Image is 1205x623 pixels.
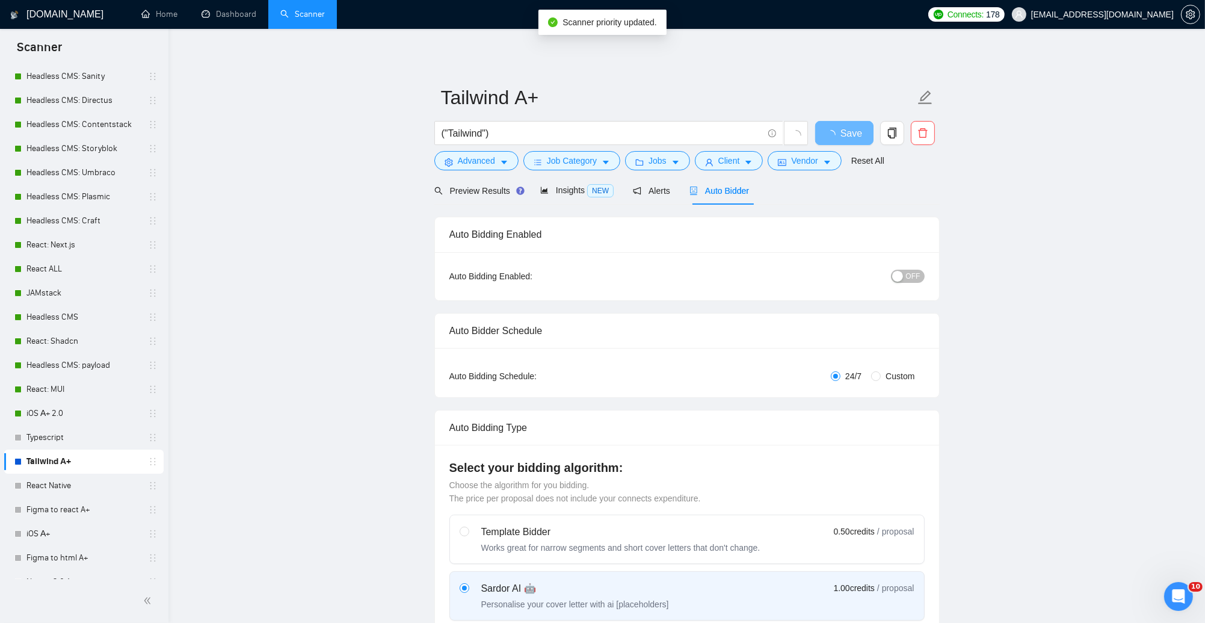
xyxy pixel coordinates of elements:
span: caret-down [602,158,610,167]
span: 1.00 credits [834,581,875,595]
span: search [434,187,443,195]
a: Headless CMS: Storyblok [26,137,141,161]
a: Figma to react A+ [26,498,141,522]
span: Insights [540,185,614,195]
a: dashboardDashboard [202,9,256,19]
span: notification [633,187,641,195]
span: 10 [1189,582,1203,592]
div: Auto Bidding Schedule: [449,370,608,383]
span: Advanced [458,154,495,167]
a: Headless CMS [26,305,141,329]
span: holder [148,336,158,346]
span: copy [881,128,904,138]
span: holder [148,144,158,153]
span: Choose the algorithm for you bidding. The price per proposal does not include your connects expen... [449,480,701,503]
div: Template Bidder [481,525,760,539]
span: Scanner priority updated. [562,17,656,27]
button: Save [815,121,874,145]
span: 178 [986,8,999,21]
button: idcardVendorcaret-down [768,151,841,170]
div: Works great for narrow segments and short cover letters that don't change. [481,542,760,554]
span: double-left [143,595,155,607]
a: React: Next.js [26,233,141,257]
a: iOS А+ 2.0 [26,401,141,426]
a: Headless CMS: payload [26,353,141,377]
a: searchScanner [280,9,325,19]
span: Auto Bidder [689,186,749,196]
a: Headless CMS: Directus [26,88,141,113]
span: user [705,158,713,167]
span: robot [689,187,698,195]
span: caret-down [823,158,831,167]
span: holder [148,361,158,370]
span: NEW [587,184,614,197]
span: holder [148,529,158,539]
span: setting [445,158,453,167]
span: Save [840,126,862,141]
span: holder [148,216,158,226]
span: holder [148,120,158,129]
a: iOS А+ [26,522,141,546]
span: check-circle [548,17,558,27]
a: JAMstack [26,281,141,305]
span: area-chart [540,186,549,194]
button: delete [911,121,935,145]
a: Figma to html A+ [26,546,141,570]
span: caret-down [671,158,680,167]
a: Reset All [851,154,884,167]
span: holder [148,553,158,563]
span: holder [148,240,158,250]
img: upwork-logo.png [934,10,943,19]
a: homeHome [141,9,177,19]
input: Scanner name... [441,82,915,113]
div: Auto Bidder Schedule [449,314,925,348]
span: user [1015,10,1023,19]
span: info-circle [768,129,776,137]
a: Headless CMS: Plasmic [26,185,141,209]
input: Search Freelance Jobs... [442,126,763,141]
a: Tailwind А+ [26,450,141,474]
span: Custom [881,370,919,383]
button: setting [1181,5,1200,24]
span: Job Category [547,154,597,167]
a: Headless CMS: Sanity [26,64,141,88]
iframe: Intercom live chat [1164,582,1193,611]
a: Next.js 2.0 A+ [26,570,141,594]
span: Preview Results [434,186,521,196]
span: 24/7 [840,370,866,383]
a: React ALL [26,257,141,281]
span: holder [148,72,158,81]
span: / proposal [877,525,914,538]
h4: Select your bidding algorithm: [449,459,925,476]
span: Connects: [948,8,984,21]
span: holder [148,168,158,178]
span: holder [148,505,158,515]
span: holder [148,481,158,491]
div: Tooltip anchor [515,185,526,196]
span: Jobs [649,154,667,167]
span: / proposal [877,582,914,594]
span: idcard [778,158,786,167]
span: Scanner [7,39,72,64]
button: folderJobscaret-down [625,151,690,170]
span: Vendor [791,154,818,167]
span: holder [148,192,158,202]
img: logo [10,5,19,25]
a: React Native [26,474,141,498]
a: setting [1181,10,1200,19]
span: setting [1182,10,1200,19]
a: React: MUI [26,377,141,401]
span: holder [148,409,158,418]
span: folder [635,158,644,167]
span: loading [790,130,801,141]
span: Alerts [633,186,670,196]
span: delete [911,128,934,138]
span: holder [148,312,158,322]
span: 0.50 credits [834,525,875,538]
a: Headless CMS: Craft [26,209,141,233]
span: Client [718,154,740,167]
span: loading [826,130,840,140]
span: caret-down [500,158,508,167]
span: holder [148,264,158,274]
span: holder [148,288,158,298]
